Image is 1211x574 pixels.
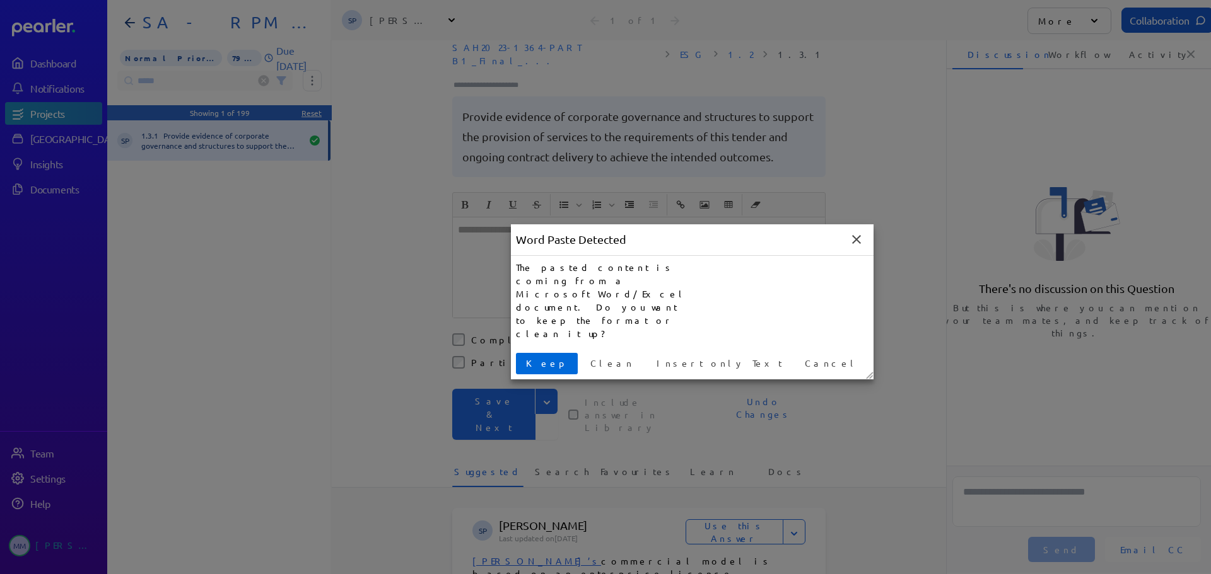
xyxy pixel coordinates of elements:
[516,261,695,340] div: The pasted content is coming from a Microsoft Word/Excel document. Do you want to keep the format...
[516,353,578,374] button: Keep
[646,353,792,374] button: Insert only Text
[580,353,644,374] button: Clean
[521,357,573,370] span: Keep
[652,357,787,370] span: Insert only Text
[800,357,863,370] span: Cancel
[511,224,631,255] div: Word Paste Detected
[585,357,639,370] span: Clean
[795,353,869,374] button: Cancel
